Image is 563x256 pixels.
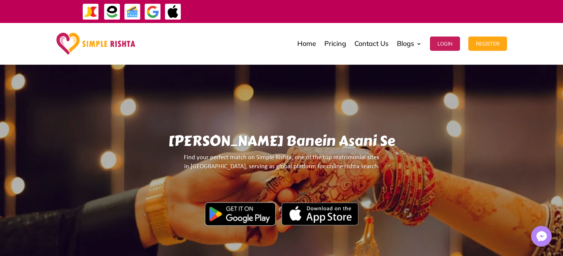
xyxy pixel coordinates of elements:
img: Credit Cards [124,3,141,20]
img: ApplePay-icon [165,3,182,20]
a: Pricing [324,25,346,62]
img: JazzCash-icon [82,3,99,20]
a: Contact Us [354,25,389,62]
h1: [PERSON_NAME] Banein Asani Se [73,133,489,153]
a: Register [468,25,507,62]
img: Google Play [205,202,276,226]
img: Messenger [534,229,549,244]
a: Blogs [397,25,422,62]
img: EasyPaisa-icon [104,3,121,20]
p: Find your perfect match on Simple Rishta, one of the top matrimonial sites in [GEOGRAPHIC_DATA], ... [73,153,489,178]
button: Register [468,37,507,51]
img: GooglePay-icon [144,3,161,20]
button: Login [430,37,460,51]
a: Login [430,25,460,62]
a: Home [297,25,316,62]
